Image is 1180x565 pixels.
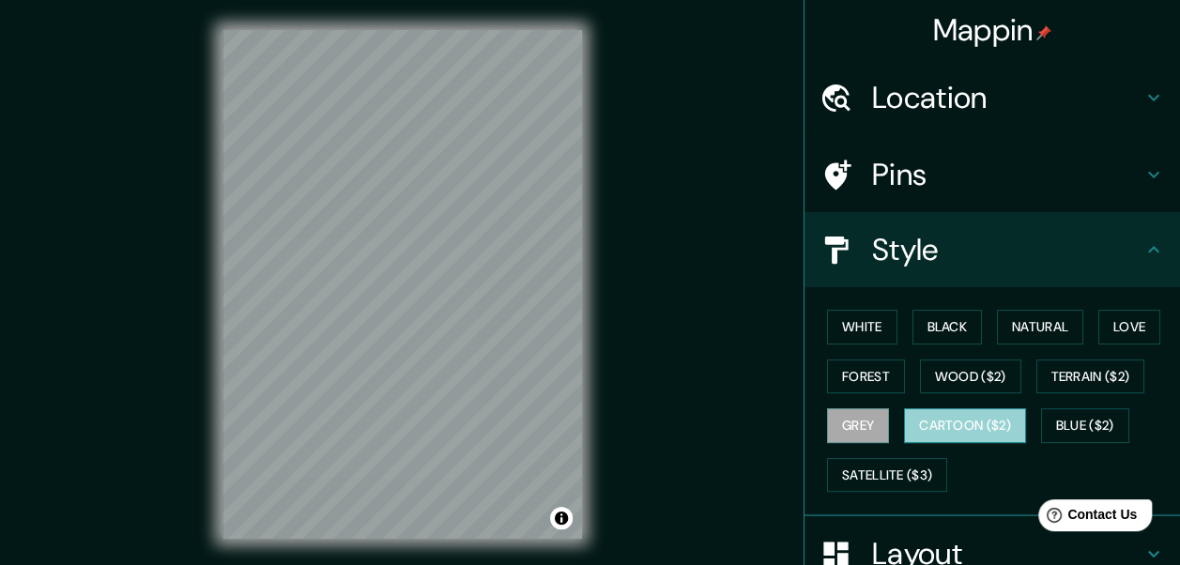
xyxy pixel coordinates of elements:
[1013,492,1159,544] iframe: Help widget launcher
[1036,25,1051,40] img: pin-icon.png
[805,60,1180,135] div: Location
[912,310,983,344] button: Black
[827,458,947,493] button: Satellite ($3)
[1098,310,1160,344] button: Love
[904,408,1026,443] button: Cartoon ($2)
[550,507,573,529] button: Toggle attribution
[872,156,1142,193] h4: Pins
[827,408,889,443] button: Grey
[805,137,1180,212] div: Pins
[1041,408,1129,443] button: Blue ($2)
[872,231,1142,268] h4: Style
[997,310,1083,344] button: Natural
[827,359,905,394] button: Forest
[827,310,897,344] button: White
[872,79,1142,116] h4: Location
[920,359,1021,394] button: Wood ($2)
[222,30,582,539] canvas: Map
[1036,359,1145,394] button: Terrain ($2)
[805,212,1180,287] div: Style
[933,11,1052,49] h4: Mappin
